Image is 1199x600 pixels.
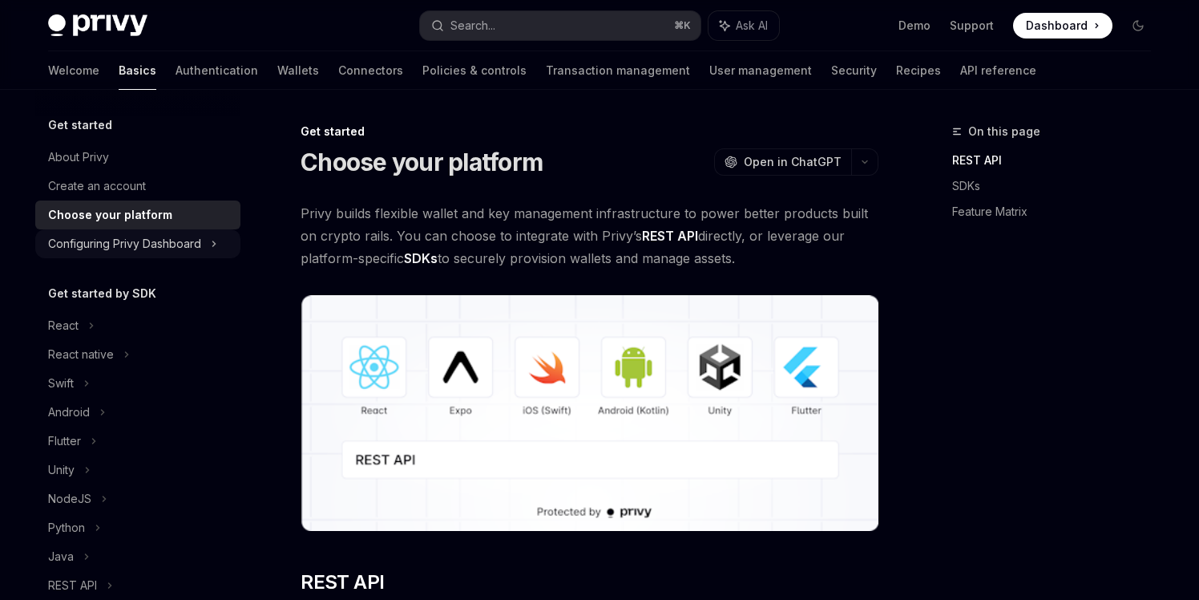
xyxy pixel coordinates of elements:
[48,148,109,167] div: About Privy
[176,51,258,90] a: Authentication
[898,18,931,34] a: Demo
[674,19,691,32] span: ⌘ K
[48,374,74,393] div: Swift
[48,547,74,566] div: Java
[450,16,495,35] div: Search...
[1013,13,1112,39] a: Dashboard
[48,518,85,537] div: Python
[709,51,812,90] a: User management
[35,143,240,172] a: About Privy
[277,51,319,90] a: Wallets
[950,18,994,34] a: Support
[896,51,941,90] a: Recipes
[744,154,842,170] span: Open in ChatGPT
[714,148,851,176] button: Open in ChatGPT
[48,316,79,335] div: React
[48,234,201,253] div: Configuring Privy Dashboard
[831,51,877,90] a: Security
[952,173,1164,199] a: SDKs
[48,205,172,225] div: Choose your platform
[960,51,1036,90] a: API reference
[48,14,147,37] img: dark logo
[642,228,698,244] strong: REST API
[48,116,112,135] h5: Get started
[952,148,1164,173] a: REST API
[48,460,75,480] div: Unity
[301,124,878,140] div: Get started
[736,18,768,34] span: Ask AI
[48,284,156,303] h5: Get started by SDK
[35,201,240,229] a: Choose your platform
[48,489,91,509] div: NodeJS
[422,51,527,90] a: Policies & controls
[119,51,156,90] a: Basics
[1026,18,1088,34] span: Dashboard
[420,11,700,40] button: Search...⌘K
[48,576,97,595] div: REST API
[338,51,403,90] a: Connectors
[404,250,438,266] strong: SDKs
[301,295,878,531] img: images/Platform2.png
[48,432,81,451] div: Flutter
[48,51,99,90] a: Welcome
[48,403,90,422] div: Android
[35,172,240,201] a: Create an account
[301,570,384,595] span: REST API
[1125,13,1151,39] button: Toggle dark mode
[48,176,146,196] div: Create an account
[708,11,779,40] button: Ask AI
[952,199,1164,225] a: Feature Matrix
[301,148,543,176] h1: Choose your platform
[48,345,114,364] div: React native
[968,122,1040,141] span: On this page
[546,51,690,90] a: Transaction management
[301,202,878,270] span: Privy builds flexible wallet and key management infrastructure to power better products built on ...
